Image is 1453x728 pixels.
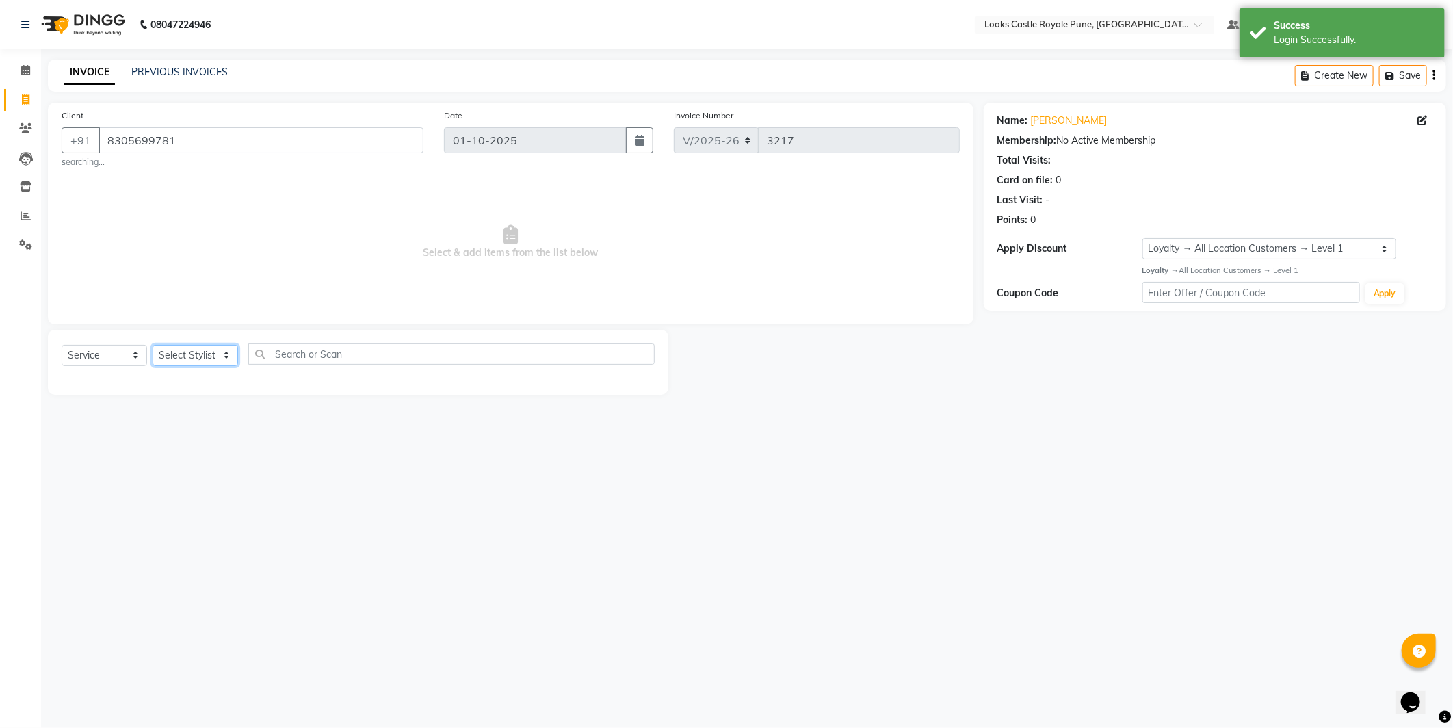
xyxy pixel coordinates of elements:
label: Client [62,109,83,122]
button: Create New [1295,65,1374,86]
input: Search by Name/Mobile/Email/Code [99,127,423,153]
div: - [1046,193,1050,207]
div: No Active Membership [997,133,1432,148]
div: 0 [1031,213,1036,227]
input: Search or Scan [248,343,655,365]
div: 0 [1056,173,1062,187]
div: Total Visits: [997,153,1051,168]
label: Invoice Number [674,109,733,122]
div: Card on file: [997,173,1053,187]
div: Last Visit: [997,193,1043,207]
div: Coupon Code [997,286,1142,300]
div: All Location Customers → Level 1 [1142,265,1432,276]
label: Date [444,109,462,122]
div: Login Successfully. [1274,33,1435,47]
img: logo [35,5,129,44]
button: Apply [1365,283,1404,304]
input: Enter Offer / Coupon Code [1142,282,1360,303]
div: Membership: [997,133,1057,148]
div: Name: [997,114,1028,128]
span: Select & add items from the list below [62,174,960,311]
small: searching... [62,156,423,168]
div: Success [1274,18,1435,33]
strong: Loyalty → [1142,265,1179,275]
iframe: chat widget [1396,673,1439,714]
a: INVOICE [64,60,115,85]
div: Apply Discount [997,242,1142,256]
button: Save [1379,65,1427,86]
a: [PERSON_NAME] [1031,114,1108,128]
b: 08047224946 [150,5,211,44]
button: +91 [62,127,100,153]
div: Points: [997,213,1028,227]
a: PREVIOUS INVOICES [131,66,228,78]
